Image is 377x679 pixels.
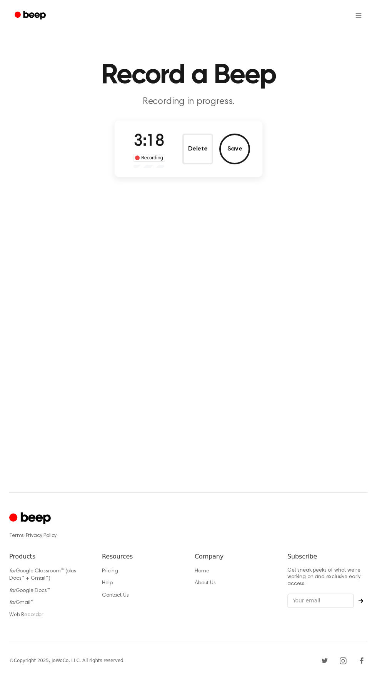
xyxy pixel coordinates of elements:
[9,588,16,594] i: for
[9,612,43,618] a: Web Recorder
[9,533,24,539] a: Terms
[9,552,90,561] h6: Products
[355,654,368,667] a: Facebook
[102,552,182,561] h6: Resources
[9,569,16,574] i: for
[287,552,368,561] h6: Subscribe
[337,654,349,667] a: Instagram
[195,552,275,561] h6: Company
[195,580,216,586] a: About Us
[349,6,368,25] button: Open menu
[354,599,368,603] button: Subscribe
[219,134,250,164] button: Save Audio Record
[102,569,118,574] a: Pricing
[133,134,164,150] span: 3:18
[102,593,128,598] a: Contact Us
[9,532,368,540] div: ·
[182,134,213,164] button: Delete Audio Record
[9,8,53,23] a: Beep
[9,600,16,605] i: for
[287,594,354,608] input: Your email
[102,580,112,586] a: Help
[9,511,53,526] a: Cruip
[9,569,76,582] a: forGoogle Classroom™ (plus Docs™ + Gmail™)
[9,588,50,594] a: forGoogle Docs™
[9,600,33,605] a: forGmail™
[9,657,125,664] div: © Copyright 2025, JoWoCo, LLC. All rights reserved.
[287,567,368,588] p: Get sneak peeks of what we’re working on and exclusive early access.
[195,569,209,574] a: Home
[319,654,331,667] a: Twitter
[133,154,165,162] div: Recording
[26,533,57,539] a: Privacy Policy
[9,62,368,89] h1: Record a Beep
[41,95,336,108] p: Recording in progress.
